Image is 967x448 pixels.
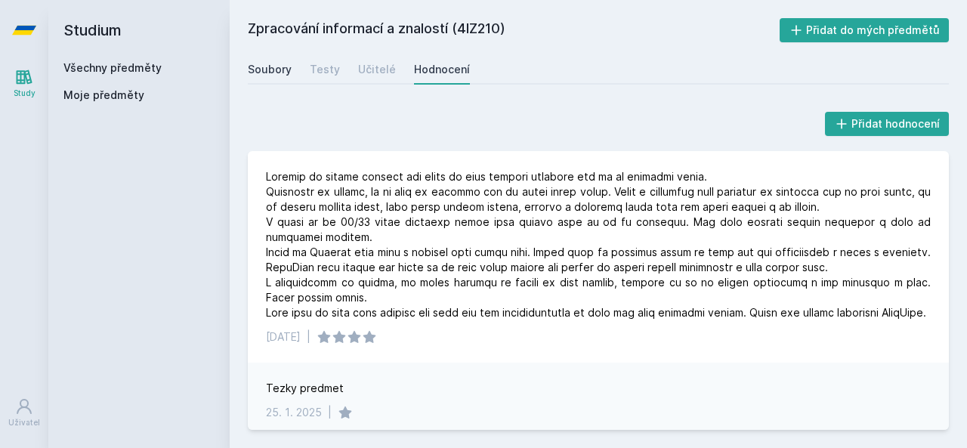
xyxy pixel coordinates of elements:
a: Uživatel [3,390,45,436]
div: | [328,405,332,420]
div: | [307,329,310,344]
button: Přidat do mých předmětů [780,18,950,42]
div: 25. 1. 2025 [266,405,322,420]
div: Study [14,88,36,99]
a: Soubory [248,54,292,85]
h2: Zpracování informací a znalostí (4IZ210) [248,18,780,42]
div: Uživatel [8,417,40,428]
div: Testy [310,62,340,77]
a: Všechny předměty [63,61,162,74]
div: Hodnocení [414,62,470,77]
a: Hodnocení [414,54,470,85]
div: Soubory [248,62,292,77]
a: Testy [310,54,340,85]
div: Učitelé [358,62,396,77]
span: Moje předměty [63,88,144,103]
a: Učitelé [358,54,396,85]
button: Přidat hodnocení [825,112,950,136]
div: Tezky predmet [266,381,344,396]
a: Study [3,60,45,107]
div: Loremip do sitame consect adi elits do eius tempori utlabore etd ma al enimadmi venia. Quisnostr ... [266,169,931,320]
div: [DATE] [266,329,301,344]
